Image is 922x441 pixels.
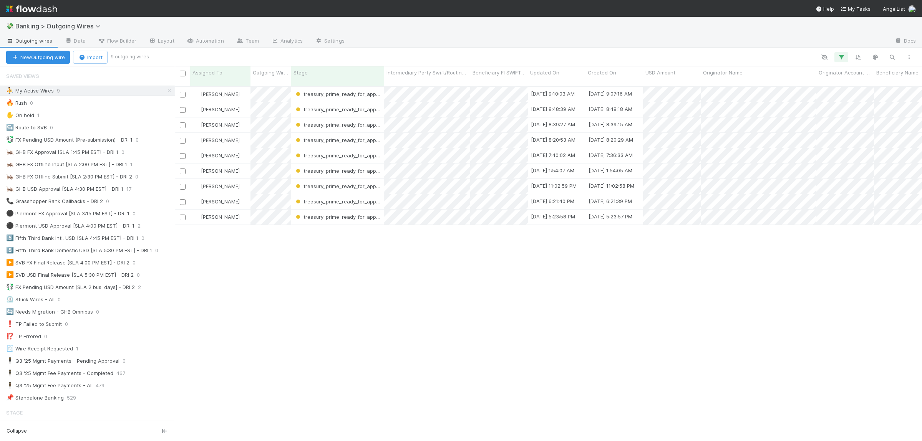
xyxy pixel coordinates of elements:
[589,182,634,190] div: [DATE] 11:02:58 PM
[294,214,388,220] span: treasury_prime_ready_for_approval
[194,152,200,159] img: avatar_55b415e2-df6a-4422-95b4-4512075a58f2.png
[116,368,133,378] span: 467
[201,214,240,220] span: [PERSON_NAME]
[6,282,135,292] div: FX Pending USD Amount [SLA 2 bus. days] - DRI 2
[121,147,132,157] span: 0
[6,332,41,341] div: TP Errored
[6,98,27,108] div: Rush
[201,91,240,97] span: [PERSON_NAME]
[141,233,152,243] span: 0
[194,91,200,97] img: avatar_55b415e2-df6a-4422-95b4-4512075a58f2.png
[180,168,186,174] input: Toggle Row Selected
[6,368,113,378] div: Q3 '25 Mgmt Fee Payments - Completed
[130,160,140,169] span: 1
[294,106,388,112] span: treasury_prime_ready_for_approval
[138,282,149,292] span: 2
[294,91,388,97] span: treasury_prime_ready_for_approval
[6,382,14,388] span: 🕴️
[67,393,84,403] span: 529
[6,233,138,243] div: Fifth Third Bank Intl. USD [SLA 4:45 PM EST] - DRI 1
[6,173,14,180] span: 🦗
[6,210,14,216] span: ⚫
[96,307,107,317] span: 0
[6,124,14,130] span: ↪️
[193,213,240,221] div: [PERSON_NAME]
[98,37,136,45] span: Flow Builder
[76,344,86,353] span: 1
[6,135,133,145] div: FX Pending USD Amount (Pre-submission) - DRI 1
[294,152,380,159] div: treasury_prime_ready_for_approval
[309,35,351,48] a: Settings
[201,168,240,174] span: [PERSON_NAME]
[6,99,14,106] span: 🔥
[6,271,14,278] span: ▶️
[92,35,143,48] a: Flow Builder
[180,122,186,128] input: Toggle Row Selected
[6,308,14,315] span: 🔄
[531,167,574,174] div: [DATE] 1:54:07 AM
[180,184,186,190] input: Toggle Row Selected
[589,105,632,113] div: [DATE] 8:48:18 AM
[6,209,129,218] div: Piermont FX Approval [SLA 3:15 PM EST] - DRI 1
[126,184,139,194] span: 17
[6,222,14,229] span: ⚫
[201,137,240,143] span: [PERSON_NAME]
[294,168,388,174] span: treasury_prime_ready_for_approval
[6,197,103,206] div: Grasshopper Bank Callbacks - DRI 2
[6,405,23,420] span: Stage
[73,51,108,64] button: Import
[588,69,616,76] span: Created On
[840,6,871,12] span: My Tasks
[253,69,289,76] span: Outgoing Wire ID
[58,295,68,304] span: 0
[6,295,55,304] div: Stuck Wires - All
[65,319,76,329] span: 0
[6,259,14,266] span: ▶️
[840,5,871,13] a: My Tasks
[589,90,632,97] div: [DATE] 9:07:16 AM
[294,198,380,205] div: treasury_prime_ready_for_approval
[531,182,577,190] div: [DATE] 11:02:59 PM
[6,345,14,352] span: 🧾
[531,105,575,113] div: [DATE] 8:48:39 AM
[589,197,632,205] div: [DATE] 6:21:39 PM
[111,53,149,60] small: 9 outgoing wires
[96,381,112,390] span: 479
[135,172,146,182] span: 0
[294,182,380,190] div: treasury_prime_ready_for_approval
[294,69,308,76] span: Stage
[106,197,117,206] span: 0
[6,357,14,364] span: 🕴️
[294,183,388,189] span: treasury_prime_ready_for_approval
[6,123,47,132] div: Route to SVB
[6,2,57,15] img: logo-inverted-e16ddd16eac7371096b0.svg
[133,209,143,218] span: 0
[294,198,388,205] span: treasury_prime_ready_for_approval
[294,136,380,144] div: treasury_prime_ready_for_approval
[6,111,34,120] div: On hold
[6,284,14,290] span: 💱
[193,106,240,113] div: [PERSON_NAME]
[180,153,186,159] input: Toggle Row Selected
[294,121,380,129] div: treasury_prime_ready_for_approval
[193,90,240,98] div: [PERSON_NAME]
[589,167,632,174] div: [DATE] 1:54:05 AM
[201,183,240,189] span: [PERSON_NAME]
[589,151,633,159] div: [DATE] 7:36:33 AM
[137,270,148,280] span: 0
[6,149,14,155] span: 🦗
[6,246,152,255] div: Fifth Third Bank Domestic USD [SLA 5:30 PM EST] - DRI 1
[6,356,119,366] div: Q3 '25 Mgmt Payments - Pending Approval
[57,86,68,96] span: 9
[193,121,240,129] div: [PERSON_NAME]
[6,333,14,339] span: ⁉️
[30,98,41,108] span: 0
[133,258,143,268] span: 0
[294,122,388,128] span: treasury_prime_ready_for_approval
[6,87,14,94] span: ⛹️
[6,37,52,45] span: Outgoing wires
[6,394,14,401] span: 📌
[6,258,129,268] div: SVB FX Final Release [SLA 4:00 PM EST] - DRI 2
[194,137,200,143] img: avatar_55b415e2-df6a-4422-95b4-4512075a58f2.png
[6,161,14,167] span: 🦗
